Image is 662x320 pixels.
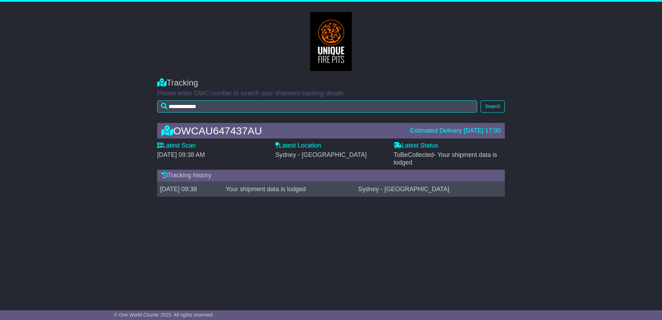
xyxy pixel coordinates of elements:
td: Sydney - [GEOGRAPHIC_DATA] [355,181,505,197]
span: [DATE] 09:38 AM [157,151,205,158]
span: © One World Courier 2025. All rights reserved. [114,312,214,318]
div: Estimated Delivery [DATE] 17:00 [410,127,501,135]
td: Your shipment data is lodged [223,181,356,197]
button: Search [481,100,505,113]
label: Latest Status [394,142,438,150]
div: OWCAU647437AU [158,125,406,136]
label: Latest Location [275,142,321,150]
div: Tracking history [157,170,505,181]
p: Please enter OWC number to search your shipment tracking details. [157,90,505,97]
div: Tracking [157,78,505,88]
td: [DATE] 09:38 [157,181,223,197]
span: ToBeCollected [394,151,497,166]
label: Latest Scan [157,142,196,150]
span: - Your shipment data is lodged [394,151,497,166]
img: GetCustomerLogo [310,12,352,71]
span: Sydney - [GEOGRAPHIC_DATA] [275,151,366,158]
